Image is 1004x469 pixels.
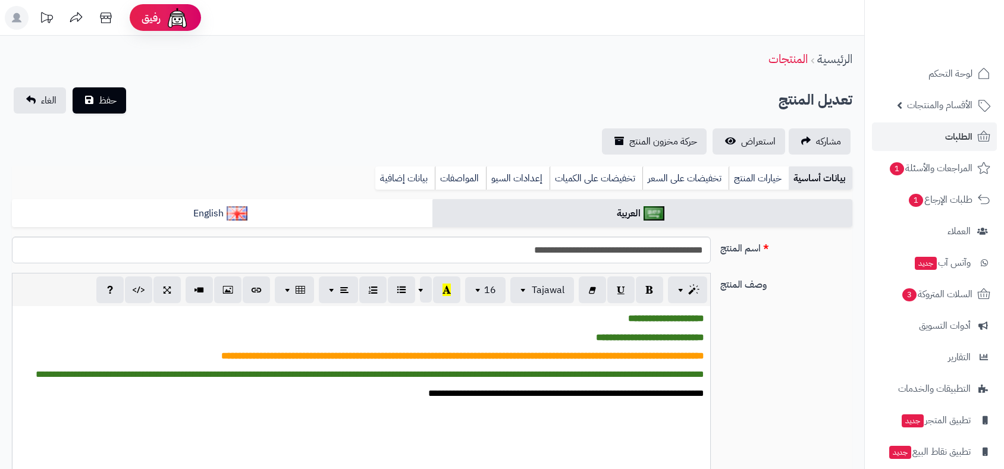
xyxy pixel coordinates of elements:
[165,6,189,30] img: ai-face.png
[644,206,664,221] img: العربية
[716,273,857,292] label: وصف المنتج
[872,374,997,403] a: التطبيقات والخدمات
[928,65,972,82] span: لوحة التحكم
[432,199,853,228] a: العربية
[901,412,971,429] span: تطبيق المتجر
[947,223,971,240] span: العملاء
[550,166,642,190] a: تخفيضات على الكميات
[872,122,997,151] a: الطلبات
[923,21,993,46] img: logo-2.png
[919,317,971,334] span: أدوات التسويق
[902,414,924,427] span: جديد
[713,128,785,155] a: استعراض
[768,50,808,68] a: المنتجات
[484,283,496,297] span: 16
[789,166,852,190] a: بيانات أساسية
[872,343,997,372] a: التقارير
[435,166,486,190] a: المواصفات
[908,191,972,208] span: طلبات الإرجاع
[532,283,564,297] span: Tajawal
[642,166,729,190] a: تخفيضات على السعر
[32,6,61,33] a: تحديثات المنصة
[816,134,841,149] span: مشاركه
[872,437,997,466] a: تطبيق نقاط البيعجديد
[14,87,66,114] a: الغاء
[945,128,972,145] span: الطلبات
[510,277,574,303] button: Tajawal
[227,206,247,221] img: English
[12,199,432,228] a: English
[41,93,57,108] span: الغاء
[914,254,971,271] span: وآتس آب
[716,237,857,256] label: اسم المنتج
[789,128,851,155] a: مشاركه
[99,93,117,108] span: حفظ
[872,248,997,277] a: وآتس آبجديد
[779,88,852,112] h2: تعديل المنتج
[889,160,972,177] span: المراجعات والأسئلة
[948,349,971,366] span: التقارير
[73,87,126,114] button: حفظ
[872,154,997,182] a: المراجعات والأسئلة1
[872,217,997,245] a: العملاء
[817,50,852,68] a: الرئيسية
[872,59,997,88] a: لوحة التحكم
[142,11,161,25] span: رفيق
[901,286,972,303] span: السلات المتروكة
[908,193,923,207] span: 1
[375,166,435,190] a: بيانات إضافية
[889,446,911,459] span: جديد
[907,97,972,114] span: الأقسام والمنتجات
[898,380,971,397] span: التطبيقات والخدمات
[741,134,776,149] span: استعراض
[872,311,997,340] a: أدوات التسويق
[888,443,971,460] span: تطبيق نقاط البيع
[872,185,997,214] a: طلبات الإرجاع1
[902,288,917,301] span: 3
[602,128,707,155] a: حركة مخزون المنتج
[889,162,904,175] span: 1
[729,166,789,190] a: خيارات المنتج
[872,280,997,309] a: السلات المتروكة3
[465,277,506,303] button: 16
[915,257,937,270] span: جديد
[486,166,550,190] a: إعدادات السيو
[872,406,997,435] a: تطبيق المتجرجديد
[629,134,697,149] span: حركة مخزون المنتج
